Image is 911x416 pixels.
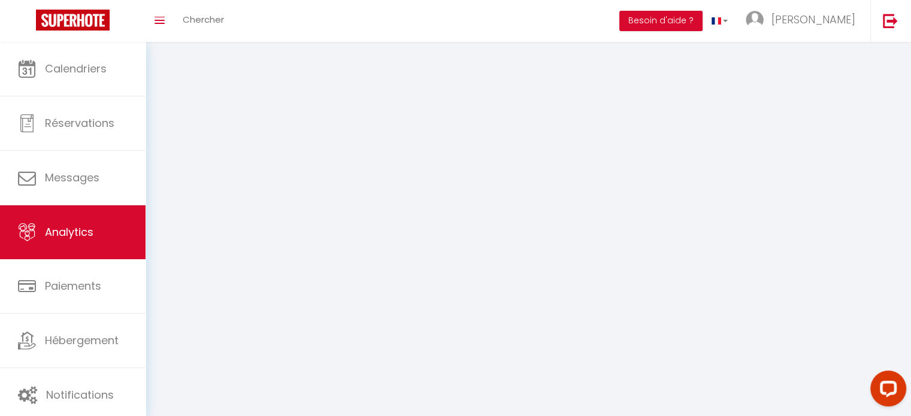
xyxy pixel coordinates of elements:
span: Calendriers [45,61,107,76]
span: Hébergement [45,333,119,348]
span: [PERSON_NAME] [771,12,855,27]
span: Notifications [46,387,114,402]
span: Analytics [45,224,93,239]
img: logout [883,13,898,28]
span: Chercher [183,13,224,26]
span: Messages [45,170,99,185]
img: ... [746,11,764,29]
iframe: LiveChat chat widget [861,366,911,416]
span: Réservations [45,116,114,130]
button: Besoin d'aide ? [619,11,703,31]
span: Paiements [45,278,101,293]
img: Super Booking [36,10,110,31]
